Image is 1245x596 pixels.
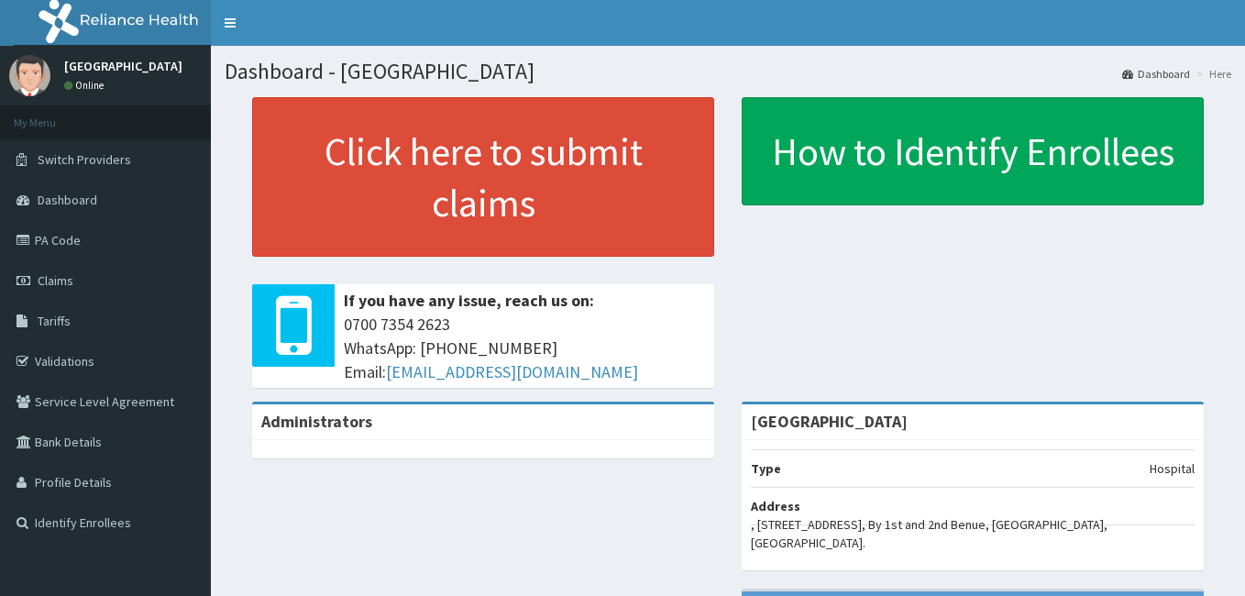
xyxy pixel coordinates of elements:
[1192,66,1231,82] li: Here
[1122,66,1190,82] a: Dashboard
[751,498,800,514] b: Address
[261,411,372,432] b: Administrators
[38,272,73,289] span: Claims
[38,151,131,168] span: Switch Providers
[252,97,714,257] a: Click here to submit claims
[751,460,781,477] b: Type
[9,55,50,96] img: User Image
[64,79,108,92] a: Online
[1150,459,1195,478] p: Hospital
[344,313,705,383] span: 0700 7354 2623 WhatsApp: [PHONE_NUMBER] Email:
[64,60,182,72] p: [GEOGRAPHIC_DATA]
[344,290,594,311] b: If you have any issue, reach us on:
[386,361,638,382] a: [EMAIL_ADDRESS][DOMAIN_NAME]
[751,411,908,432] strong: [GEOGRAPHIC_DATA]
[225,60,1231,83] h1: Dashboard - [GEOGRAPHIC_DATA]
[38,192,97,208] span: Dashboard
[751,515,1195,552] p: , [STREET_ADDRESS], By 1st and 2nd Benue, [GEOGRAPHIC_DATA], [GEOGRAPHIC_DATA].
[742,97,1204,205] a: How to Identify Enrollees
[38,313,71,329] span: Tariffs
